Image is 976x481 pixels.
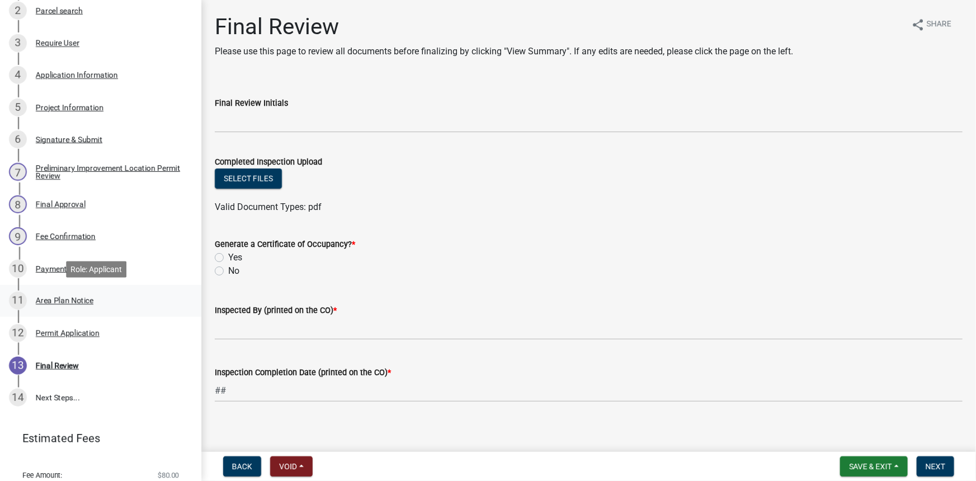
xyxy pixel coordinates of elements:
label: Completed Inspection Upload [215,158,322,166]
i: share [911,18,925,31]
span: Share [927,18,951,31]
div: Payment [36,265,67,273]
a: Estimated Fees [9,427,183,450]
span: $80.00 [158,472,179,479]
div: 12 [9,324,27,342]
span: Next [926,462,945,471]
div: Permit Application [36,329,100,337]
div: Parcel search [36,7,83,15]
p: Please use this page to review all documents before finalizing by clicking "View Summary". If any... [215,45,793,58]
label: Generate a Certificate of Occupancy? [215,241,355,249]
div: 6 [9,130,27,148]
label: No [228,264,239,278]
button: Save & Exit [840,456,908,477]
div: Require User [36,39,79,47]
button: shareShare [902,13,960,35]
div: Final Approval [36,200,86,208]
span: Back [232,462,252,471]
div: 2 [9,2,27,20]
h1: Final Review [215,13,793,40]
button: Void [270,456,313,477]
div: 11 [9,292,27,310]
div: Application Information [36,71,118,79]
div: 14 [9,389,27,407]
label: Final Review Initials [215,100,288,108]
button: Select files [215,169,282,189]
div: 9 [9,227,27,245]
span: Save & Exit [849,462,892,471]
div: 7 [9,163,27,181]
div: 3 [9,34,27,52]
span: Fee Amount: [22,472,62,479]
div: Final Review [36,362,79,370]
div: 8 [9,195,27,213]
div: Role: Applicant [66,261,126,277]
label: Inspected By (printed on the CO) [215,307,337,315]
div: 5 [9,99,27,116]
button: Back [223,456,261,477]
div: Project Information [36,104,103,111]
label: Inspection Completion Date (printed on the CO) [215,369,391,377]
span: Void [279,462,297,471]
span: Valid Document Types: pdf [215,202,322,212]
div: 13 [9,357,27,375]
div: Preliminary Improvement Location Permit Review [36,164,183,180]
div: Signature & Submit [36,136,102,143]
div: Fee Confirmation [36,232,96,240]
div: 4 [9,66,27,84]
label: Yes [228,251,242,264]
button: Next [917,456,954,477]
div: 10 [9,260,27,278]
div: Area Plan Notice [36,297,93,305]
